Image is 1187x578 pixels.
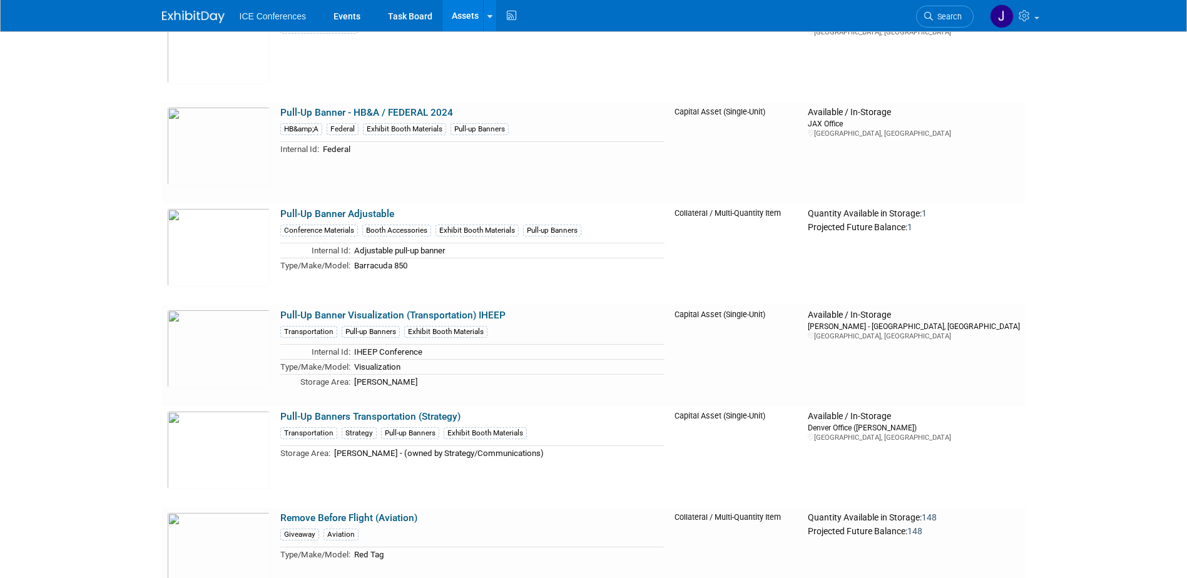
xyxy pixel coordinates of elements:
[808,332,1020,341] div: [GEOGRAPHIC_DATA], [GEOGRAPHIC_DATA]
[808,310,1020,321] div: Available / In-Storage
[916,6,974,28] a: Search
[342,326,400,338] div: Pull-up Banners
[280,142,319,156] td: Internal Id:
[280,427,337,439] div: Transportation
[280,529,319,540] div: Giveaway
[300,377,350,387] span: Storage Area:
[350,258,665,272] td: Barracuda 850
[990,4,1014,28] img: Jessica Villanueva
[907,526,922,536] span: 148
[240,11,307,21] span: ICE Conferences
[670,203,803,305] td: Collateral / Multi-Quantity Item
[350,359,665,374] td: Visualization
[280,411,461,422] a: Pull-Up Banners Transportation (Strategy)
[404,326,487,338] div: Exhibit Booth Materials
[808,118,1020,129] div: JAX Office
[670,305,803,406] td: Capital Asset (Single-Unit)
[808,512,1020,524] div: Quantity Available in Storage:
[323,529,359,540] div: Aviation
[523,225,581,236] div: Pull-up Banners
[280,310,506,321] a: Pull-Up Banner Visualization (Transportation) IHEEP
[280,345,350,360] td: Internal Id:
[280,326,337,338] div: Transportation
[907,222,912,232] span: 1
[350,374,665,388] td: [PERSON_NAME]
[808,220,1020,233] div: Projected Future Balance:
[670,102,803,203] td: Capital Asset (Single-Unit)
[670,406,803,507] td: Capital Asset (Single-Unit)
[162,11,225,23] img: ExhibitDay
[350,345,665,360] td: IHEEP Conference
[808,107,1020,118] div: Available / In-Storage
[362,225,431,236] div: Booth Accessories
[381,427,439,439] div: Pull-up Banners
[451,123,509,135] div: Pull-up Banners
[280,243,350,258] td: Internal Id:
[808,524,1020,537] div: Projected Future Balance:
[280,512,417,524] a: Remove Before Flight (Aviation)
[350,243,665,258] td: Adjustable pull-up banner
[327,123,359,135] div: Federal
[319,142,665,156] td: Federal
[363,123,446,135] div: Exhibit Booth Materials
[280,359,350,374] td: Type/Make/Model:
[280,449,330,458] span: Storage Area:
[808,28,1020,37] div: [GEOGRAPHIC_DATA], [GEOGRAPHIC_DATA]
[280,225,358,236] div: Conference Materials
[280,208,394,220] a: Pull-Up Banner Adjustable
[330,446,665,460] td: [PERSON_NAME] - (owned by Strategy/Communications)
[808,129,1020,138] div: [GEOGRAPHIC_DATA], [GEOGRAPHIC_DATA]
[922,512,937,522] span: 148
[280,123,322,135] div: HB&amp;A
[280,107,453,118] a: Pull-Up Banner - HB&A / FEDERAL 2024
[670,1,803,102] td: Capital Asset (Single-Unit)
[436,225,519,236] div: Exhibit Booth Materials
[808,208,1020,220] div: Quantity Available in Storage:
[933,12,962,21] span: Search
[280,547,350,562] td: Type/Make/Model:
[280,258,350,272] td: Type/Make/Model:
[350,547,665,562] td: Red Tag
[808,433,1020,442] div: [GEOGRAPHIC_DATA], [GEOGRAPHIC_DATA]
[444,427,527,439] div: Exhibit Booth Materials
[342,427,377,439] div: Strategy
[808,411,1020,422] div: Available / In-Storage
[922,208,927,218] span: 1
[808,321,1020,332] div: [PERSON_NAME] - [GEOGRAPHIC_DATA], [GEOGRAPHIC_DATA]
[808,422,1020,433] div: Denver Office ([PERSON_NAME])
